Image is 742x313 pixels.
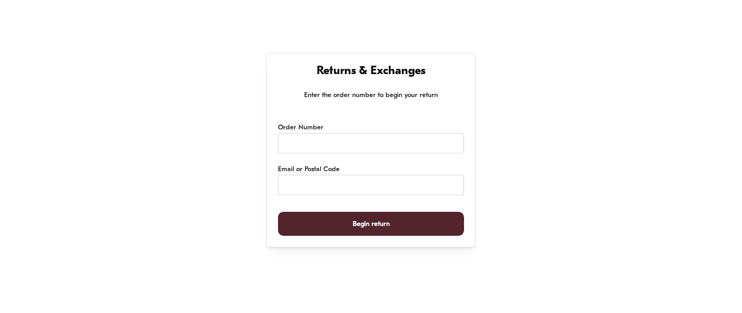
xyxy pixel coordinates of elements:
label: Email or Postal Code [278,164,340,175]
h1: Returns & Exchanges [278,64,464,79]
p: Enter the order number to begin your return [278,90,464,101]
button: Begin return [278,212,464,236]
span: Begin return [353,212,390,236]
label: Order Number [278,123,323,133]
